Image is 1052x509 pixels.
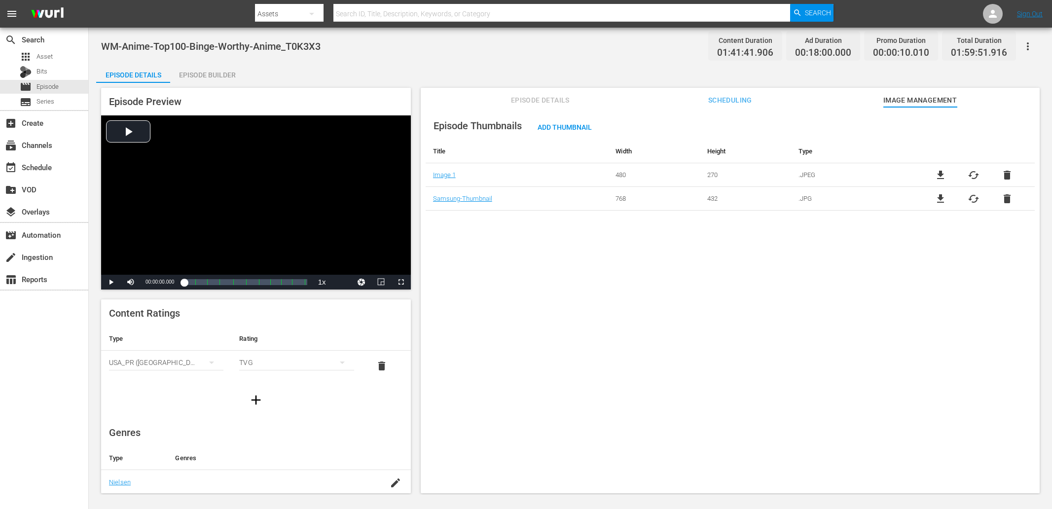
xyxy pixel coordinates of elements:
button: Playback Rate [312,275,332,290]
button: Episode Details [96,63,170,83]
td: .JPEG [791,163,913,187]
span: Episode [36,82,59,92]
td: 270 [700,163,791,187]
th: Type [101,327,231,351]
a: file_download [935,169,946,181]
span: Overlays [5,206,17,218]
div: Promo Duration [873,34,929,47]
div: Progress Bar [184,279,307,285]
span: 01:41:41.906 [717,47,773,59]
span: Bits [36,67,47,76]
span: VOD [5,184,17,196]
th: Width [608,140,699,163]
button: delete [370,354,394,378]
th: Type [101,446,167,470]
span: Series [20,96,32,108]
img: ans4CAIJ8jUAAAAAAAAAAAAAAAAAAAAAAAAgQb4GAAAAAAAAAAAAAAAAAAAAAAAAJMjXAAAAAAAAAAAAAAAAAAAAAAAAgAT5G... [24,2,71,26]
th: Genres [167,446,378,470]
span: Create [5,117,17,129]
span: Episode Details [503,94,577,107]
span: 00:18:00.000 [795,47,851,59]
span: 00:00:00.000 [145,279,174,285]
span: Image Management [883,94,957,107]
button: delete [1001,193,1013,205]
span: 01:59:51.916 [951,47,1007,59]
a: Nielsen [109,478,131,486]
span: Series [36,97,54,107]
table: simple table [101,327,411,381]
span: Episode [20,81,32,93]
th: Type [791,140,913,163]
span: Content Ratings [109,307,180,319]
button: Add Thumbnail [530,118,600,136]
span: menu [6,8,18,20]
div: Content Duration [717,34,773,47]
td: 432 [700,187,791,211]
button: Play [101,275,121,290]
span: Schedule [5,162,17,174]
span: Add Thumbnail [530,123,600,131]
button: Search [790,4,834,22]
span: 00:00:10.010 [873,47,929,59]
span: Asset [20,51,32,63]
td: 768 [608,187,699,211]
button: Jump To Time [352,275,371,290]
th: Rating [231,327,362,351]
button: cached [968,193,979,205]
button: Mute [121,275,141,290]
td: .JPG [791,187,913,211]
span: WM-Anime-Top100-Binge-Worthy-Anime_T0K3X3 [101,40,321,52]
span: Asset [36,52,53,62]
div: Ad Duration [795,34,851,47]
div: Video Player [101,115,411,290]
button: Episode Builder [170,63,244,83]
span: Scheduling [693,94,767,107]
span: Genres [109,427,141,438]
span: Automation [5,229,17,241]
span: Episode Preview [109,96,181,108]
th: Height [700,140,791,163]
div: Bits [20,66,32,78]
button: cached [968,169,979,181]
button: Fullscreen [391,275,411,290]
span: Search [805,4,831,22]
td: 480 [608,163,699,187]
button: Picture-in-Picture [371,275,391,290]
span: Search [5,34,17,46]
div: USA_PR ([GEOGRAPHIC_DATA] ([GEOGRAPHIC_DATA])) [109,349,223,376]
a: Sign Out [1017,10,1043,18]
div: Episode Builder [170,63,244,87]
span: Channels [5,140,17,151]
a: Samsung-Thumbnail [433,195,492,202]
div: Total Duration [951,34,1007,47]
span: Reports [5,274,17,286]
span: delete [376,360,388,372]
a: file_download [935,193,946,205]
div: Episode Details [96,63,170,87]
div: TVG [239,349,354,376]
span: Ingestion [5,252,17,263]
button: delete [1001,169,1013,181]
